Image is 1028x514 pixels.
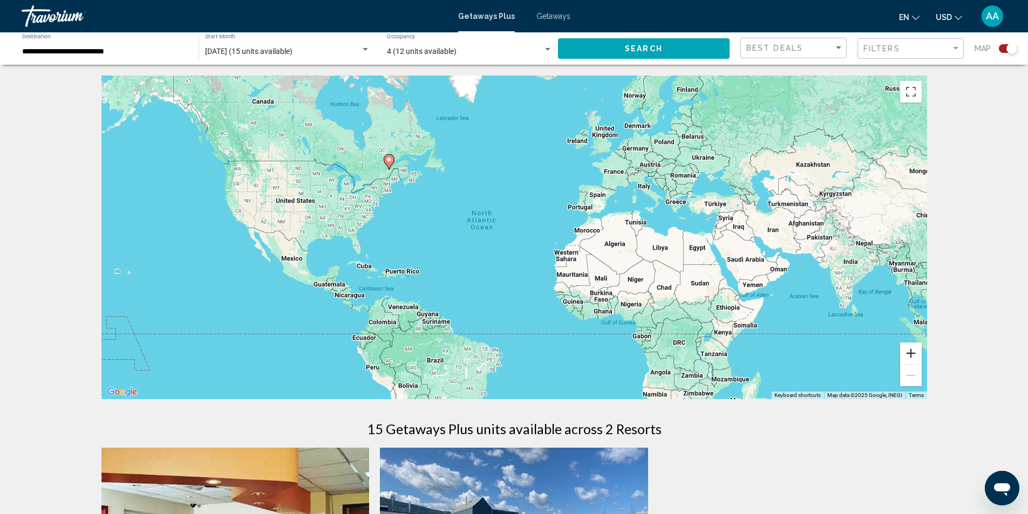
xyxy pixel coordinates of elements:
button: Zoom in [900,342,922,364]
iframe: Button to launch messaging window [985,471,1019,505]
button: User Menu [978,5,1006,28]
a: Terms (opens in new tab) [909,392,924,398]
a: Open this area in Google Maps (opens a new window) [104,385,140,399]
span: AA [986,11,999,22]
span: Search [625,45,663,53]
button: Change currency [936,9,962,25]
img: Google [104,385,140,399]
a: Getaways [536,12,570,20]
span: Best Deals [746,44,803,52]
button: Change language [899,9,920,25]
span: Filters [863,44,900,53]
span: Map [975,41,991,56]
button: Keyboard shortcuts [774,392,821,399]
span: [DATE] (15 units available) [205,47,292,56]
span: USD [936,13,952,22]
h1: 15 Getaways Plus units available across 2 Resorts [367,421,662,437]
button: Filter [857,38,964,60]
mat-select: Sort by [746,44,843,53]
a: Getaways Plus [458,12,515,20]
button: Zoom out [900,365,922,386]
span: en [899,13,909,22]
span: Map data ©2025 Google, INEGI [827,392,902,398]
span: 4 (12 units available) [387,47,457,56]
a: Travorium [22,5,447,27]
button: Search [558,38,730,58]
button: Toggle fullscreen view [900,81,922,102]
